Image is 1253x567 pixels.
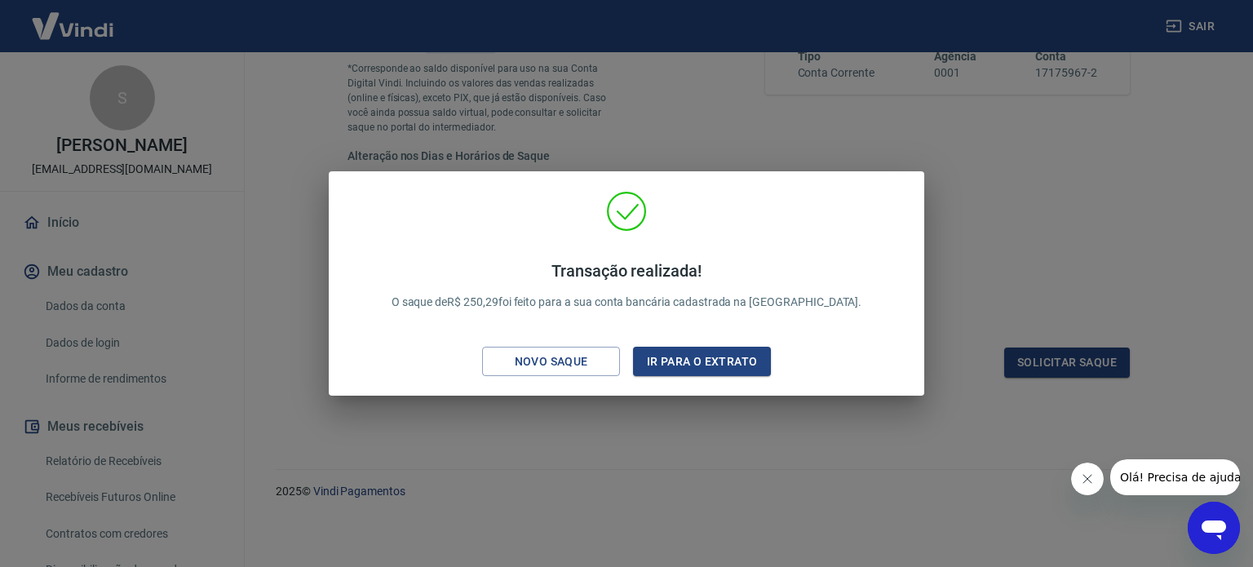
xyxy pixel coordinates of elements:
iframe: Botão para abrir a janela de mensagens [1188,502,1240,554]
button: Ir para o extrato [633,347,771,377]
p: O saque de R$ 250,29 foi feito para a sua conta bancária cadastrada na [GEOGRAPHIC_DATA]. [392,261,862,311]
iframe: Fechar mensagem [1071,463,1104,495]
button: Novo saque [482,347,620,377]
div: Novo saque [495,352,608,372]
iframe: Mensagem da empresa [1110,459,1240,495]
h4: Transação realizada! [392,261,862,281]
span: Olá! Precisa de ajuda? [10,11,137,24]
